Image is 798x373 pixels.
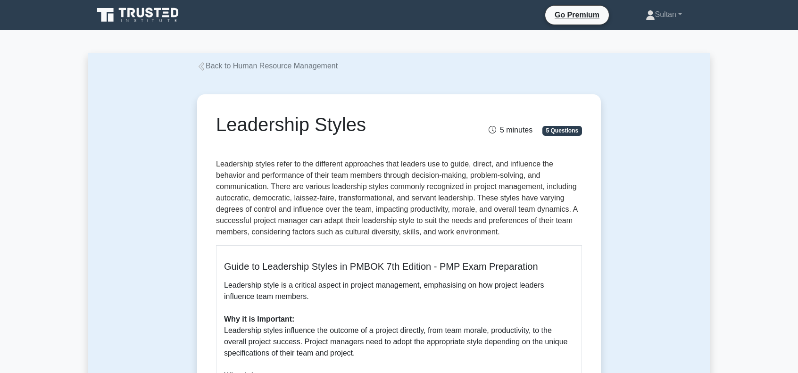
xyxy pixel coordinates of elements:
[197,62,338,70] a: Back to Human Resource Management
[623,5,705,24] a: Sultan
[224,261,574,272] h5: Guide to Leadership Styles in PMBOK 7th Edition - PMP Exam Preparation
[224,315,294,323] b: Why it is Important:
[542,126,582,135] span: 5 Questions
[549,9,605,21] a: Go Premium
[216,158,582,238] p: Leadership styles refer to the different approaches that leaders use to guide, direct, and influe...
[489,126,532,134] span: 5 minutes
[216,113,456,136] h1: Leadership Styles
